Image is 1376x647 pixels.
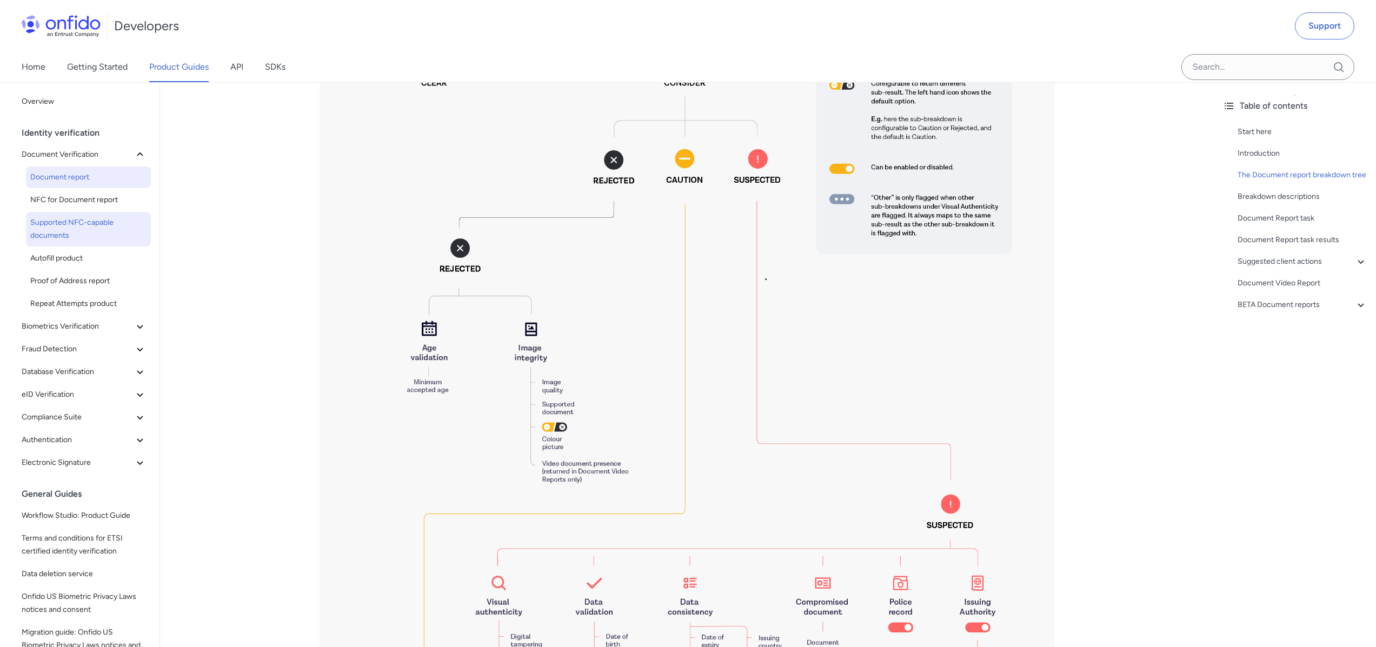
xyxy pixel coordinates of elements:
span: Terms and conditions for ETSI certified identity verification [22,532,147,558]
button: Database Verification [17,361,151,383]
button: Biometrics Verification [17,316,151,337]
span: Document Verification [22,148,134,161]
a: BETA Document reports [1238,298,1367,311]
a: Home [22,52,45,82]
span: NFC for Document report [30,194,147,206]
button: Electronic Signature [17,452,151,473]
a: Workflow Studio: Product Guide [17,505,151,526]
img: Onfido Logo [22,15,101,37]
button: Document Verification [17,144,151,165]
span: Document report [30,171,147,184]
span: Biometrics Verification [22,320,134,333]
span: Authentication [22,433,134,446]
a: Supported NFC-capable documents [26,212,151,246]
a: SDKs [265,52,285,82]
a: The Document report breakdown tree [1238,169,1367,182]
a: Terms and conditions for ETSI certified identity verification [17,528,151,562]
a: Introduction [1238,147,1367,160]
span: Overview [22,95,147,108]
a: Repeat Attempts product [26,293,151,315]
a: Document Report task [1238,212,1367,225]
a: Proof of Address report [26,270,151,292]
button: Compliance Suite [17,406,151,428]
button: Fraud Detection [17,338,151,360]
span: Workflow Studio: Product Guide [22,509,147,522]
a: API [230,52,243,82]
span: Database Verification [22,365,134,378]
span: Data deletion service [22,568,147,581]
a: Onfido US Biometric Privacy Laws notices and consent [17,586,151,621]
a: Overview [17,91,151,112]
a: Document report [26,166,151,188]
a: Product Guides [149,52,209,82]
h1: Developers [114,17,179,35]
a: Getting Started [67,52,128,82]
a: Start here [1238,125,1367,138]
span: Electronic Signature [22,456,134,469]
span: Supported NFC-capable documents [30,216,147,242]
button: eID Verification [17,384,151,405]
span: Proof of Address report [30,275,147,288]
input: Onfido search input field [1181,54,1354,80]
button: Authentication [17,429,151,451]
a: Autofill product [26,248,151,269]
span: Repeat Attempts product [30,297,147,310]
a: Support [1295,12,1354,39]
div: Table of contents [1222,99,1367,112]
a: Document Video Report [1238,277,1367,290]
span: Autofill product [30,252,147,265]
span: Onfido US Biometric Privacy Laws notices and consent [22,590,147,616]
div: Identity verification [22,122,155,144]
span: Compliance Suite [22,411,134,424]
span: eID Verification [22,388,134,401]
span: Fraud Detection [22,343,134,356]
a: NFC for Document report [26,189,151,211]
a: Breakdown descriptions [1238,190,1367,203]
a: Suggested client actions [1238,255,1367,268]
a: Data deletion service [17,563,151,585]
a: Document Report task results [1238,234,1367,246]
div: General Guides [22,483,155,505]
